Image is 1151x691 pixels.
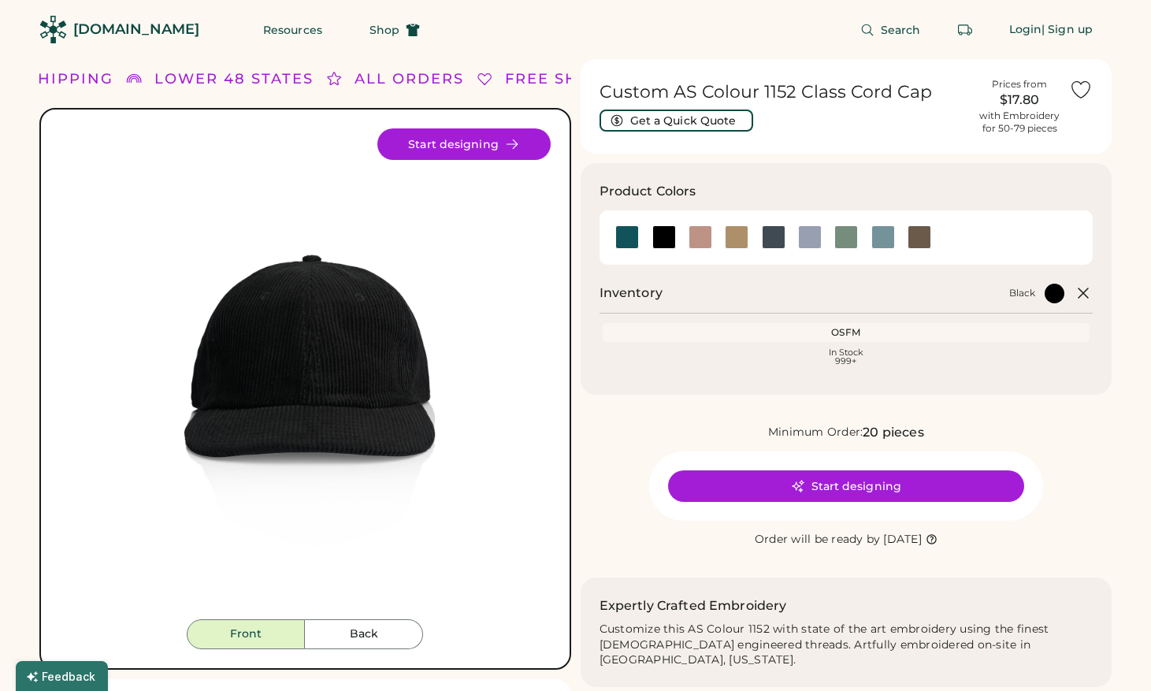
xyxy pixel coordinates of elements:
[606,326,1087,339] div: OSFM
[600,110,753,132] button: Get a Quick Quote
[154,69,314,90] div: LOWER 48 STATES
[949,14,981,46] button: Retrieve an order
[841,14,940,46] button: Search
[606,348,1087,366] div: In Stock 999+
[1009,287,1035,299] div: Black
[668,470,1024,502] button: Start designing
[863,423,923,442] div: 20 pieces
[305,619,423,649] button: Back
[600,182,696,201] h3: Product Colors
[600,622,1093,669] div: Customize this AS Colour 1152 with state of the art embroidery using the finest [DEMOGRAPHIC_DATA...
[39,16,67,43] img: Rendered Logo - Screens
[1009,22,1042,38] div: Login
[768,425,863,440] div: Minimum Order:
[600,596,787,615] h2: Expertly Crafted Embroidery
[600,81,971,103] h1: Custom AS Colour 1152 Class Cord Cap
[755,532,881,548] div: Order will be ready by
[187,619,305,649] button: Front
[883,532,922,548] div: [DATE]
[73,20,199,39] div: [DOMAIN_NAME]
[351,14,439,46] button: Shop
[979,91,1060,110] div: $17.80
[881,24,921,35] span: Search
[60,128,551,619] div: 1152 Style Image
[979,110,1060,135] div: with Embroidery for 50-79 pieces
[1041,22,1093,38] div: | Sign up
[60,128,551,619] img: 1152 - Black Front Image
[505,69,640,90] div: FREE SHIPPING
[355,69,464,90] div: ALL ORDERS
[377,128,551,160] button: Start designing
[600,284,663,303] h2: Inventory
[244,14,341,46] button: Resources
[369,24,399,35] span: Shop
[992,78,1047,91] div: Prices from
